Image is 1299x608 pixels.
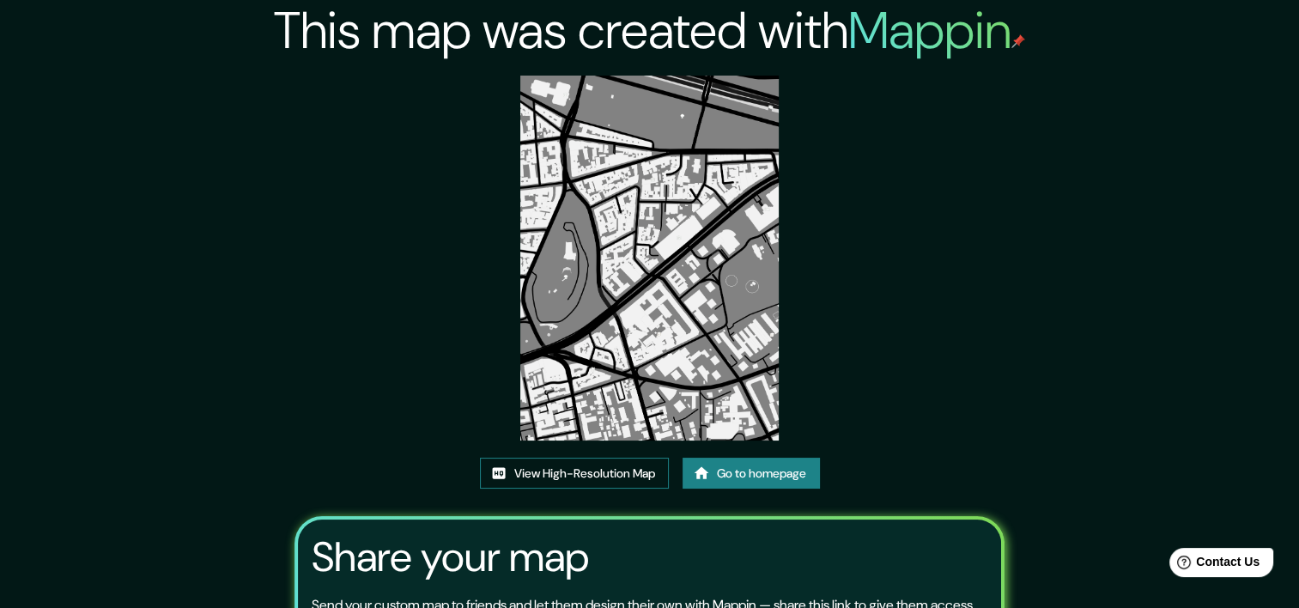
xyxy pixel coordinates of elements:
img: mappin-pin [1011,34,1025,48]
h3: Share your map [312,533,589,581]
img: created-map [520,76,778,441]
a: View High-Resolution Map [480,458,669,489]
iframe: Help widget launcher [1146,541,1280,589]
a: Go to homepage [683,458,820,489]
